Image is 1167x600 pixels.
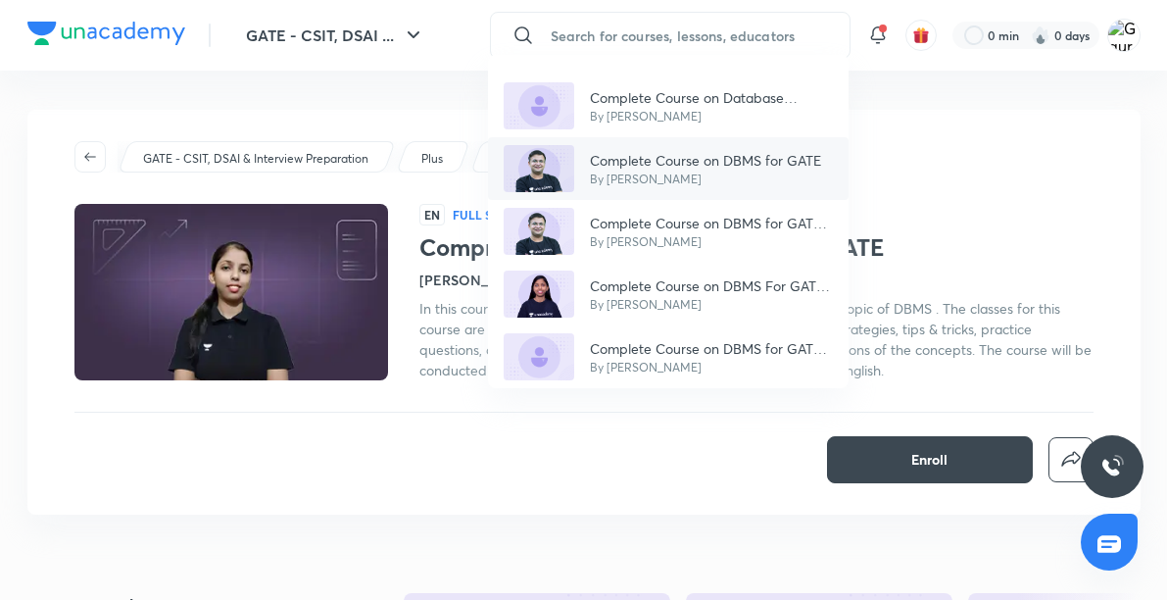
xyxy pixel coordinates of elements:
[504,82,574,129] img: Avatar
[488,325,849,388] a: AvatarComplete Course on DBMS for GATE 2026 & 2027By [PERSON_NAME]
[504,333,574,380] img: Avatar
[590,359,833,376] p: By [PERSON_NAME]
[590,338,833,359] p: Complete Course on DBMS for GATE 2026 & 2027
[488,263,849,325] a: AvatarComplete Course on DBMS For GATE CS IT/GATE DABy [PERSON_NAME]
[590,108,833,125] p: By [PERSON_NAME]
[590,171,821,188] p: By [PERSON_NAME]
[590,275,833,296] p: Complete Course on DBMS For GATE CS IT/GATE DA
[590,87,833,108] p: Complete Course on Database Management System for GATE [DATE]-[DATE]
[504,145,574,192] img: Avatar
[590,233,833,251] p: By [PERSON_NAME]
[488,137,849,200] a: AvatarComplete Course on DBMS for GATEBy [PERSON_NAME]
[590,296,833,314] p: By [PERSON_NAME]
[590,213,833,233] p: Complete Course on DBMS for GATE 2023
[590,150,821,171] p: Complete Course on DBMS for GATE
[488,200,849,263] a: AvatarComplete Course on DBMS for GATE 2023By [PERSON_NAME]
[1100,455,1124,478] img: ttu
[504,208,574,255] img: Avatar
[504,271,574,318] img: Avatar
[488,75,849,137] a: AvatarComplete Course on Database Management System for GATE [DATE]-[DATE]By [PERSON_NAME]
